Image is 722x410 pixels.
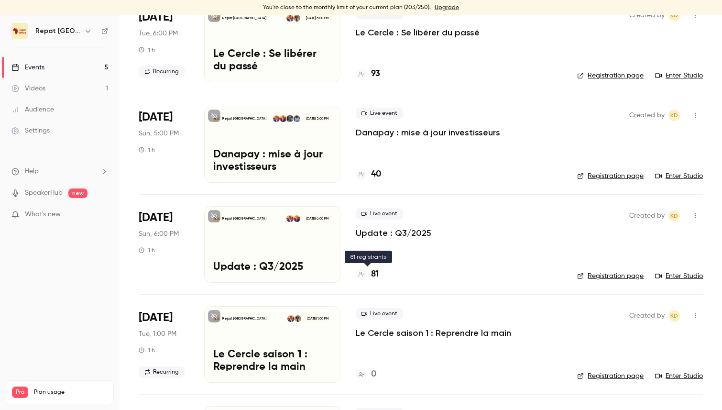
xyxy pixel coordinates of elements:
[139,210,173,225] span: [DATE]
[577,371,644,381] a: Registration page
[25,166,39,177] span: Help
[356,368,376,381] a: 0
[668,310,680,321] span: Kara Diaby
[655,271,703,281] a: Enter Studio
[668,110,680,121] span: Kara Diaby
[286,15,293,22] img: Kara Diaby
[97,211,108,219] iframe: Noticeable Trigger
[577,171,644,181] a: Registration page
[629,10,665,21] span: Created by
[204,6,340,82] a: Le Cercle : Se libérer du passéRepat [GEOGRAPHIC_DATA]Oumou DiarissoKara Diaby[DATE] 6:00 PMLe Ce...
[304,315,331,322] span: [DATE] 1:00 PM
[577,271,644,281] a: Registration page
[11,63,44,72] div: Events
[12,387,28,398] span: Pro
[356,27,480,38] a: Le Cercle : Se libérer du passé
[35,26,80,36] h6: Repat [GEOGRAPHIC_DATA]
[670,310,678,321] span: KD
[629,110,665,121] span: Created by
[356,168,381,181] a: 40
[303,115,331,122] span: [DATE] 5:00 PM
[356,127,500,138] a: Danapay : mise à jour investisseurs
[204,306,340,383] a: Le Cercle saison 1 : Reprendre la mainRepat [GEOGRAPHIC_DATA]Oumou DiarissoKara Diaby[DATE] 1:00 ...
[213,149,331,174] p: Danapay : mise à jour investisseurs
[668,10,680,21] span: Kara Diaby
[670,110,678,121] span: KD
[12,23,27,39] img: Repat Africa
[356,308,403,320] span: Live event
[294,215,300,222] img: Mounir Telkass
[222,316,266,321] p: Repat [GEOGRAPHIC_DATA]
[11,105,54,114] div: Audience
[222,16,266,21] p: Repat [GEOGRAPHIC_DATA]
[68,188,88,198] span: new
[139,346,155,354] div: 1 h
[294,115,300,122] img: Demba Dembele
[34,388,108,396] span: Plan usage
[356,268,379,281] a: 81
[222,116,266,121] p: Repat [GEOGRAPHIC_DATA]
[139,129,179,138] span: Sun, 5:00 PM
[356,108,403,119] span: Live event
[286,115,293,122] img: Moussa Dembele
[11,166,108,177] li: help-dropdown-opener
[139,366,185,378] span: Recurring
[655,171,703,181] a: Enter Studio
[25,210,61,220] span: What's new
[139,310,173,325] span: [DATE]
[287,315,294,322] img: Kara Diaby
[11,126,50,135] div: Settings
[25,188,63,198] a: SpeakerHub
[139,66,185,78] span: Recurring
[11,84,45,93] div: Videos
[670,10,678,21] span: KD
[222,216,266,221] p: Repat [GEOGRAPHIC_DATA]
[371,268,379,281] h4: 81
[204,106,340,182] a: Danapay : mise à jour investisseursRepat [GEOGRAPHIC_DATA]Demba DembeleMoussa DembeleMounir Telka...
[139,106,189,182] div: Sep 28 Sun, 7:00 PM (Europe/Paris)
[303,215,331,222] span: [DATE] 6:00 PM
[655,71,703,80] a: Enter Studio
[139,246,155,254] div: 1 h
[139,306,189,383] div: Sep 30 Tue, 1:00 PM (Africa/Abidjan)
[371,67,380,80] h4: 93
[435,4,459,11] a: Upgrade
[213,261,331,274] p: Update : Q3/2025
[295,315,301,322] img: Oumou Diarisso
[286,215,293,222] img: Kara Diaby
[356,227,431,239] a: Update : Q3/2025
[371,168,381,181] h4: 40
[139,6,189,82] div: Sep 23 Tue, 8:00 PM (Europe/Paris)
[280,115,286,122] img: Mounir Telkass
[139,329,176,339] span: Tue, 1:00 PM
[629,310,665,321] span: Created by
[629,210,665,222] span: Created by
[204,206,340,283] a: Update : Q3/2025Repat [GEOGRAPHIC_DATA]Mounir TelkassKara Diaby[DATE] 6:00 PMUpdate : Q3/2025
[670,210,678,222] span: KD
[139,10,173,25] span: [DATE]
[139,206,189,283] div: Sep 28 Sun, 8:00 PM (Europe/Brussels)
[139,229,179,239] span: Sun, 6:00 PM
[273,115,280,122] img: Kara Diaby
[213,349,331,374] p: Le Cercle saison 1 : Reprendre la main
[213,48,331,73] p: Le Cercle : Se libérer du passé
[371,368,376,381] h4: 0
[294,15,300,22] img: Oumou Diarisso
[655,371,703,381] a: Enter Studio
[356,208,403,220] span: Live event
[139,110,173,125] span: [DATE]
[139,146,155,154] div: 1 h
[356,327,511,339] a: Le Cercle saison 1 : Reprendre la main
[139,46,155,54] div: 1 h
[577,71,644,80] a: Registration page
[139,29,178,38] span: Tue, 6:00 PM
[303,15,331,22] span: [DATE] 6:00 PM
[668,210,680,222] span: Kara Diaby
[356,67,380,80] a: 93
